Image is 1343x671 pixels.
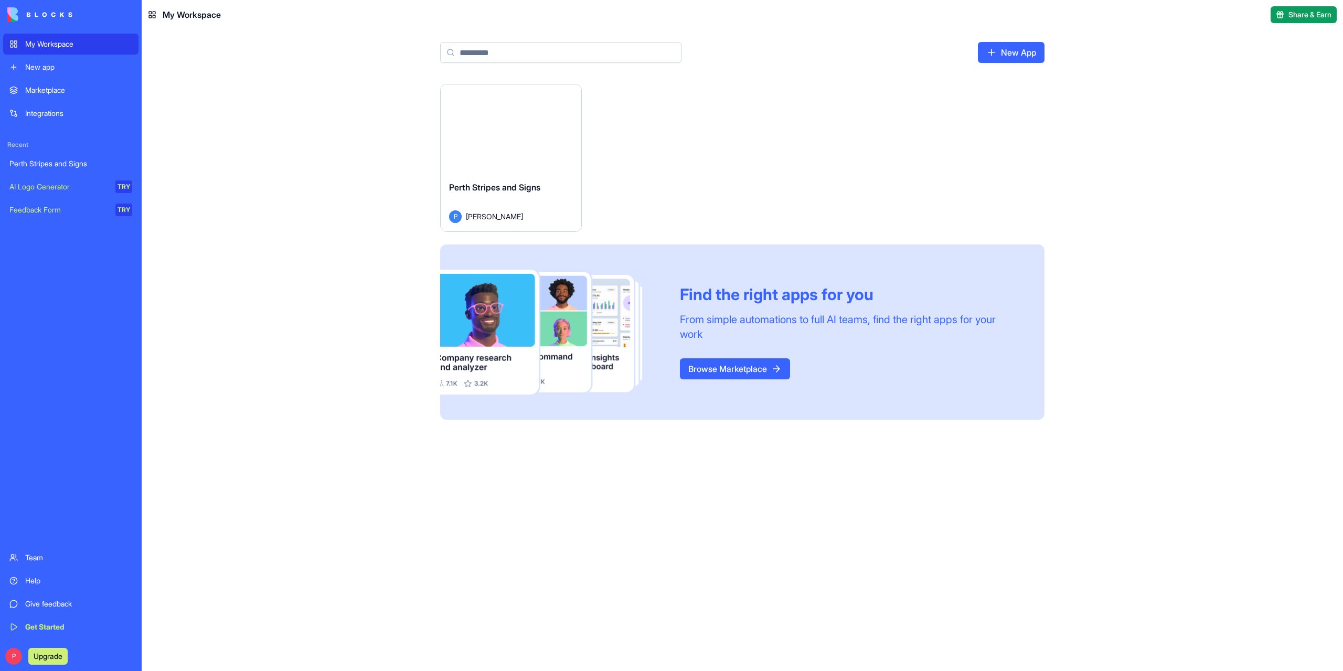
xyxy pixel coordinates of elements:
div: Feedback Form [9,205,108,215]
span: P [5,648,22,665]
div: TRY [115,180,132,193]
img: Frame_181_egmpey.png [440,270,663,395]
img: logo [7,7,72,22]
div: Integrations [25,108,132,119]
a: Perth Stripes and SignsP[PERSON_NAME] [440,84,582,232]
button: Share & Earn [1271,6,1337,23]
div: Marketplace [25,85,132,95]
div: Help [25,576,132,586]
a: AI Logo GeneratorTRY [3,176,138,197]
div: AI Logo Generator [9,182,108,192]
a: New App [978,42,1044,63]
div: Find the right apps for you [680,285,1019,304]
a: Feedback FormTRY [3,199,138,220]
span: Share & Earn [1288,9,1331,20]
a: Browse Marketplace [680,358,790,379]
span: Recent [3,141,138,149]
span: My Workspace [163,8,221,21]
a: New app [3,57,138,78]
a: Team [3,547,138,568]
span: [PERSON_NAME] [466,211,523,222]
a: Help [3,570,138,591]
a: Upgrade [28,651,68,661]
a: Get Started [3,616,138,637]
div: My Workspace [25,39,132,49]
a: Marketplace [3,80,138,101]
a: My Workspace [3,34,138,55]
div: Get Started [25,622,132,632]
div: Give feedback [25,599,132,609]
button: Upgrade [28,648,68,665]
a: Integrations [3,103,138,124]
span: Perth Stripes and Signs [449,182,540,193]
a: Perth Stripes and Signs [3,153,138,174]
div: From simple automations to full AI teams, find the right apps for your work [680,312,1019,342]
div: Team [25,552,132,563]
div: New app [25,62,132,72]
span: P [449,210,462,223]
div: Perth Stripes and Signs [9,158,132,169]
div: TRY [115,204,132,216]
a: Give feedback [3,593,138,614]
